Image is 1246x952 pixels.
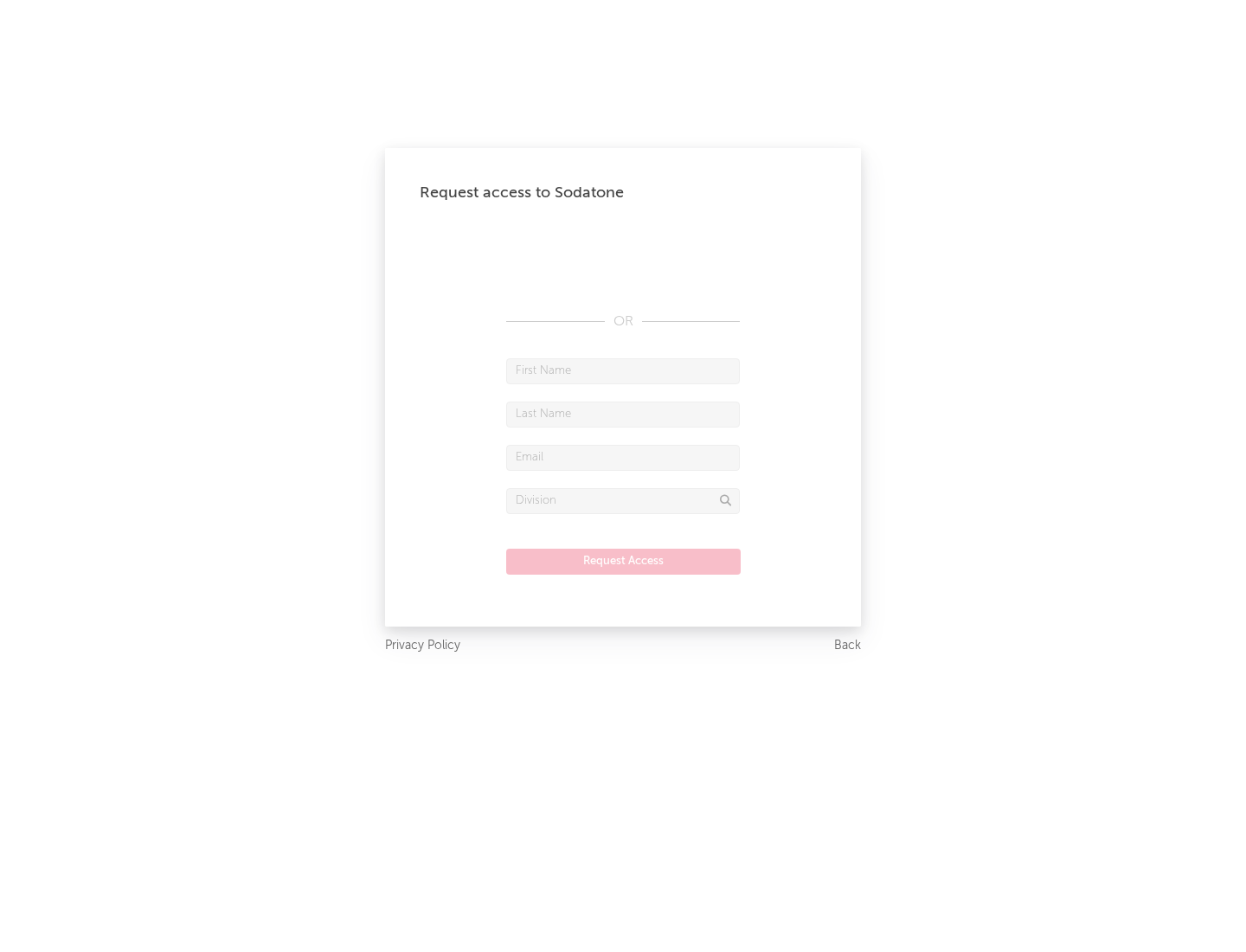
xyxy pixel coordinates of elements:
div: OR [506,312,740,332]
input: Division [506,488,740,514]
a: Back [834,635,861,657]
div: Request access to Sodatone [420,183,826,203]
input: First Name [506,358,740,384]
button: Request Access [506,549,741,575]
input: Email [506,445,740,471]
a: Privacy Policy [385,635,460,657]
input: Last Name [506,402,740,428]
